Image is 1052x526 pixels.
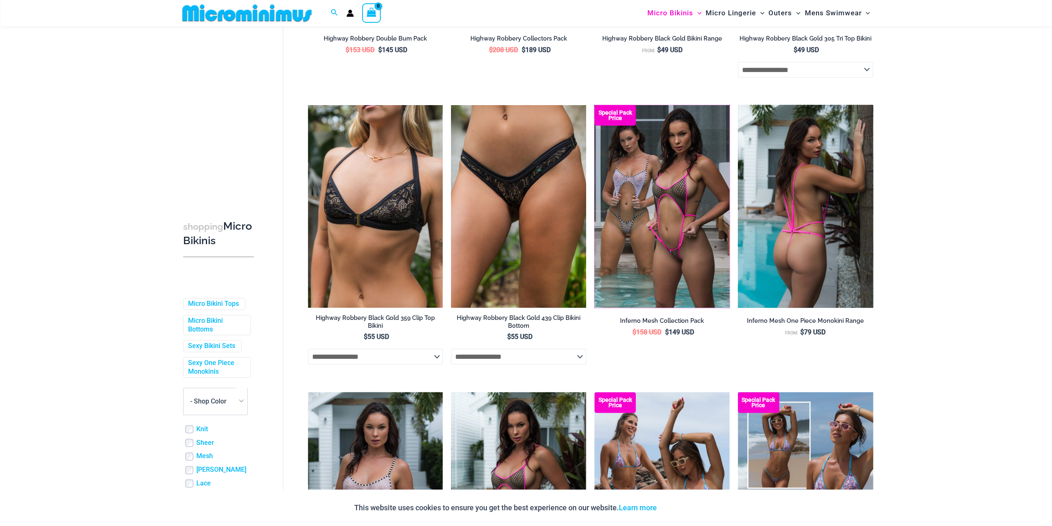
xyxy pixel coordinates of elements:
[766,2,802,24] a: OutersMenu ToggleMenu Toggle
[196,465,246,474] a: [PERSON_NAME]
[738,35,873,46] a: Highway Robbery Black Gold 305 Tri Top Bikini
[362,3,381,22] a: View Shopping Cart, empty
[308,35,443,46] a: Highway Robbery Double Bum Pack
[785,330,798,336] span: From:
[756,2,764,24] span: Menu Toggle
[183,219,254,247] h3: Micro Bikinis
[507,333,511,341] span: $
[644,1,873,25] nav: Site Navigation
[346,46,375,54] bdi: 153 USD
[632,328,661,336] bdi: 158 USD
[804,2,861,24] span: Mens Swimwear
[451,314,586,329] h2: Highway Robbery Black Gold 439 Clip Bikini Bottom
[665,328,694,336] bdi: 149 USD
[794,46,819,54] bdi: 49 USD
[451,35,586,46] a: Highway Robbery Collectors Pack
[308,314,443,329] h2: Highway Robbery Black Gold 359 Clip Top Bikini
[693,2,701,24] span: Menu Toggle
[594,397,636,408] b: Special Pack Price
[196,452,213,461] a: Mesh
[663,498,698,518] button: Accept
[792,2,800,24] span: Menu Toggle
[451,105,586,308] img: Highway Robbery Black Gold 439 Clip Bottom 01
[190,397,227,405] span: - Shop Color
[861,2,870,24] span: Menu Toggle
[354,502,657,514] p: This website uses cookies to ensure you get the best experience on our website.
[184,388,247,414] span: - Shop Color
[619,503,657,512] a: Learn more
[308,35,443,43] h2: Highway Robbery Double Bum Pack
[331,8,338,18] a: Search icon link
[738,105,873,308] img: Inferno Mesh Olive Fuchsia 8561 One Piece 03
[308,314,443,333] a: Highway Robbery Black Gold 359 Clip Top Bikini
[183,221,223,231] span: shopping
[188,358,244,376] a: Sexy One Piece Monokinis
[800,328,804,336] span: $
[308,105,443,308] a: Highway Robbery Black Gold 359 Clip Top 01Highway Robbery Black Gold 359 Clip Top 03Highway Robbe...
[594,35,730,46] a: Highway Robbery Black Gold Bikini Range
[768,2,792,24] span: Outers
[738,317,873,325] h2: Inferno Mesh One Piece Monokini Range
[378,46,407,54] bdi: 145 USD
[704,2,766,24] a: Micro LingerieMenu ToggleMenu Toggle
[706,2,756,24] span: Micro Lingerie
[738,317,873,328] a: Inferno Mesh One Piece Monokini Range
[308,105,443,308] img: Highway Robbery Black Gold 359 Clip Top 01
[594,110,636,121] b: Special Pack Price
[188,316,244,334] a: Micro Bikini Bottoms
[594,317,730,325] h2: Inferno Mesh Collection Pack
[642,48,655,53] span: From:
[183,28,258,193] iframe: TrustedSite Certified
[489,46,493,54] span: $
[800,328,825,336] bdi: 79 USD
[594,317,730,328] a: Inferno Mesh Collection Pack
[522,46,551,54] bdi: 189 USD
[451,35,586,43] h2: Highway Robbery Collectors Pack
[665,328,668,336] span: $
[647,2,693,24] span: Micro Bikinis
[794,46,797,54] span: $
[738,397,779,408] b: Special Pack Price
[346,10,354,17] a: Account icon link
[378,46,382,54] span: $
[657,46,682,54] bdi: 49 USD
[802,2,872,24] a: Mens SwimwearMenu ToggleMenu Toggle
[188,299,239,308] a: Micro Bikini Tops
[451,105,586,308] a: Highway Robbery Black Gold 439 Clip Bottom 01Highway Robbery Black Gold 439 Clip Bottom 02Highway...
[188,342,235,351] a: Sexy Bikini Sets
[632,328,636,336] span: $
[738,105,873,308] a: Inferno Mesh Black White 8561 One Piece 05Inferno Mesh Olive Fuchsia 8561 One Piece 03Inferno Mes...
[451,314,586,333] a: Highway Robbery Black Gold 439 Clip Bikini Bottom
[522,46,525,54] span: $
[738,35,873,43] h2: Highway Robbery Black Gold 305 Tri Top Bikini
[594,105,730,308] a: Inferno Mesh One Piece Collection Pack (3) Inferno Mesh Black White 8561 One Piece 08Inferno Mesh...
[346,46,349,54] span: $
[645,2,704,24] a: Micro BikinisMenu ToggleMenu Toggle
[657,46,661,54] span: $
[364,333,367,341] span: $
[196,479,211,488] a: Lace
[179,4,315,22] img: MM SHOP LOGO FLAT
[594,105,730,308] img: Inferno Mesh One Piece Collection Pack (3)
[183,387,248,415] span: - Shop Color
[507,333,532,341] bdi: 55 USD
[594,35,730,43] h2: Highway Robbery Black Gold Bikini Range
[489,46,518,54] bdi: 208 USD
[364,333,389,341] bdi: 55 USD
[196,425,208,433] a: Knit
[196,438,214,447] a: Sheer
